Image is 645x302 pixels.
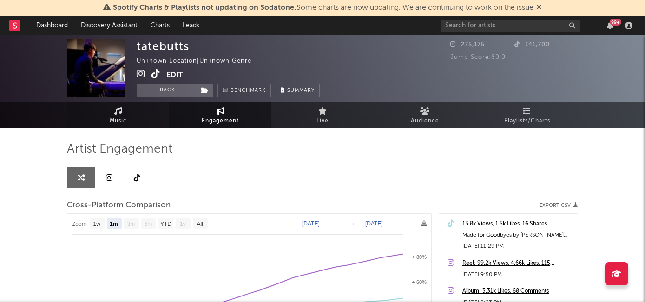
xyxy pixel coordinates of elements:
span: Dismiss [536,4,542,12]
span: Summary [287,88,315,93]
div: [DATE] 11:29 PM [462,241,573,252]
a: Engagement [169,102,271,128]
span: Jump Score: 60.0 [450,54,506,60]
div: Unknown Location | Unknown Genre [137,56,262,67]
button: Summary [276,84,320,97]
div: tatebutts [137,39,189,53]
span: Music [110,116,127,127]
text: [DATE] [365,220,383,227]
text: + 60% [412,279,427,285]
text: 3m [127,221,135,227]
input: Search for artists [441,20,580,32]
span: Artist Engagement [67,144,172,155]
a: 13.8k Views, 1.5k Likes, 16 Shares [462,218,573,230]
button: Export CSV [540,203,578,208]
span: Engagement [202,116,239,127]
span: Audience [411,116,439,127]
a: Dashboard [30,16,74,35]
text: YTD [160,221,171,227]
span: Spotify Charts & Playlists not updating on Sodatone [113,4,294,12]
text: 1y [180,221,186,227]
span: : Some charts are now updating. We are continuing to work on the issue [113,4,533,12]
div: [DATE] 9:50 PM [462,269,573,280]
a: Discovery Assistant [74,16,144,35]
a: Reel: 99.2k Views, 4.66k Likes, 115 Comments [462,258,573,269]
span: Cross-Platform Comparison [67,200,171,211]
a: Benchmark [217,84,271,97]
span: 141,700 [514,42,550,48]
text: + 80% [412,254,427,260]
a: Playlists/Charts [476,102,578,128]
div: 99 + [610,19,621,26]
text: All [197,221,203,227]
span: 275,175 [450,42,485,48]
div: Made for Goodbyes by [PERSON_NAME] #cover #piano #singing #tatebutts #blakewhiten [462,230,573,241]
text: 6m [145,221,152,227]
a: Audience [374,102,476,128]
a: Music [67,102,169,128]
text: 1m [110,221,118,227]
button: 99+ [607,22,613,29]
a: Album: 3.31k Likes, 68 Comments [462,286,573,297]
a: Leads [176,16,206,35]
text: Zoom [72,221,86,227]
text: → [349,220,355,227]
a: Charts [144,16,176,35]
text: 1w [93,221,101,227]
span: Live [316,116,329,127]
text: [DATE] [302,220,320,227]
span: Playlists/Charts [504,116,550,127]
button: Edit [166,69,183,81]
span: Benchmark [230,85,266,96]
button: Track [137,84,195,97]
a: Live [271,102,374,128]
